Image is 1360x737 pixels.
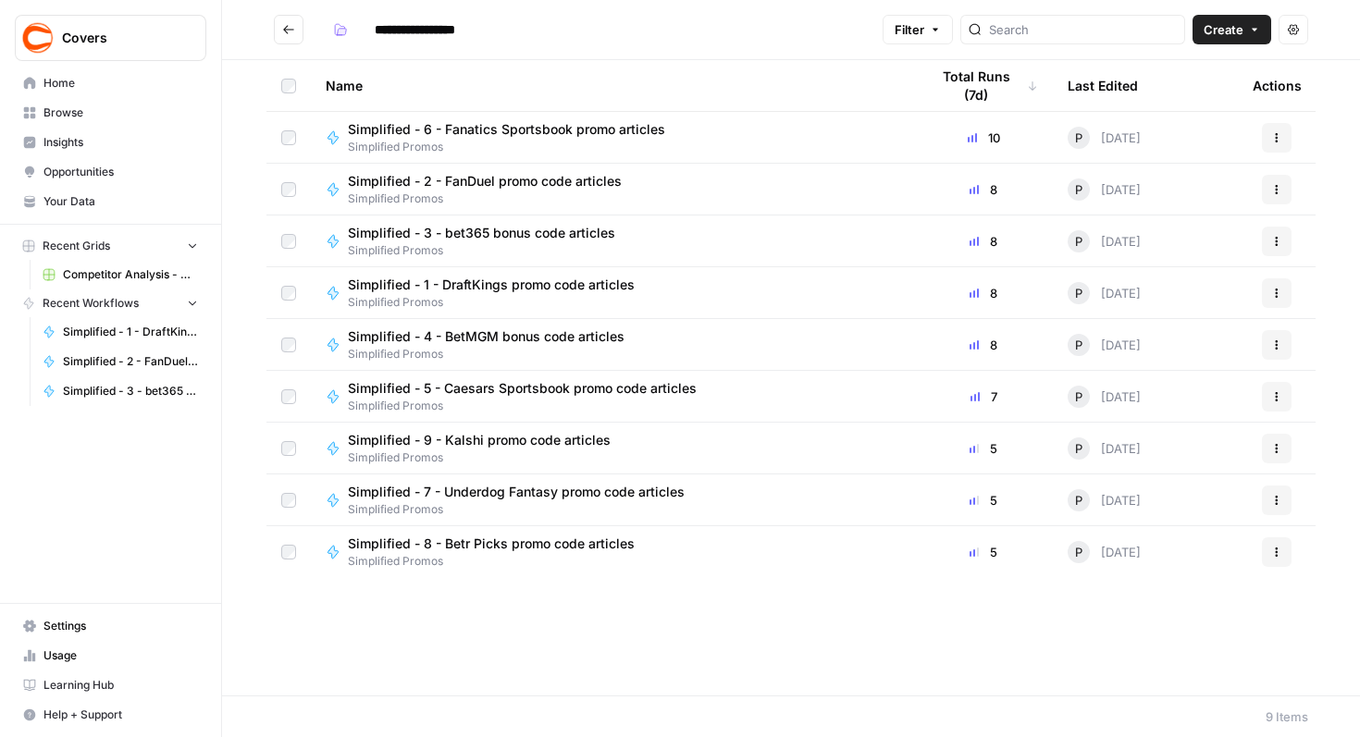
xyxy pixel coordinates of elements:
[1075,284,1082,302] span: P
[1068,541,1141,563] div: [DATE]
[348,327,624,346] span: Simplified - 4 - BetMGM bonus code articles
[929,439,1038,458] div: 5
[15,98,206,128] a: Browse
[274,15,303,44] button: Go back
[43,193,198,210] span: Your Data
[348,139,680,155] span: Simplified Promos
[34,260,206,289] a: Competitor Analysis - URL Specific Grid
[21,21,55,55] img: Covers Logo
[929,129,1038,147] div: 10
[15,187,206,216] a: Your Data
[929,284,1038,302] div: 8
[348,242,630,259] span: Simplified Promos
[43,134,198,151] span: Insights
[326,327,899,362] a: Simplified - 4 - BetMGM bonus code articlesSimplified Promos
[43,647,198,664] span: Usage
[883,15,953,44] button: Filter
[326,60,899,111] div: Name
[1068,334,1141,356] div: [DATE]
[989,20,1177,39] input: Search
[326,224,899,259] a: Simplified - 3 - bet365 bonus code articlesSimplified Promos
[1075,232,1082,251] span: P
[1075,439,1082,458] span: P
[43,164,198,180] span: Opportunities
[15,611,206,641] a: Settings
[43,706,198,723] span: Help + Support
[348,120,665,139] span: Simplified - 6 - Fanatics Sportsbook promo articles
[34,376,206,406] a: Simplified - 3 - bet365 bonus code articles
[63,383,198,399] span: Simplified - 3 - bet365 bonus code articles
[326,534,899,570] a: Simplified - 8 - Betr Picks promo code articlesSimplified Promos
[326,483,899,518] a: Simplified - 7 - Underdog Fantasy promo code articlesSimplified Promos
[1193,15,1271,44] button: Create
[63,266,198,283] span: Competitor Analysis - URL Specific Grid
[326,120,899,155] a: Simplified - 6 - Fanatics Sportsbook promo articlesSimplified Promos
[1075,336,1082,354] span: P
[1204,20,1243,39] span: Create
[62,29,174,47] span: Covers
[43,677,198,694] span: Learning Hub
[43,295,139,312] span: Recent Workflows
[63,353,198,370] span: Simplified - 2 - FanDuel promo code articles
[326,431,899,466] a: Simplified - 9 - Kalshi promo code articlesSimplified Promos
[1068,127,1141,149] div: [DATE]
[1068,489,1141,511] div: [DATE]
[348,449,625,466] span: Simplified Promos
[15,641,206,670] a: Usage
[34,317,206,347] a: Simplified - 1 - DraftKings promo code articles
[929,491,1038,510] div: 5
[15,670,206,700] a: Learning Hub
[348,534,635,553] span: Simplified - 8 - Betr Picks promo code articles
[1075,543,1082,561] span: P
[348,501,699,518] span: Simplified Promos
[15,128,206,157] a: Insights
[1068,282,1141,304] div: [DATE]
[929,543,1038,561] div: 5
[348,431,611,449] span: Simplified - 9 - Kalshi promo code articles
[1075,491,1082,510] span: P
[1068,178,1141,201] div: [DATE]
[63,324,198,340] span: Simplified - 1 - DraftKings promo code articles
[326,379,899,414] a: Simplified - 5 - Caesars Sportsbook promo code articlesSimplified Promos
[15,157,206,187] a: Opportunities
[43,238,110,254] span: Recent Grids
[43,75,198,92] span: Home
[15,232,206,260] button: Recent Grids
[15,289,206,317] button: Recent Workflows
[929,60,1038,111] div: Total Runs (7d)
[1266,707,1308,726] div: 9 Items
[15,700,206,730] button: Help + Support
[1075,129,1082,147] span: P
[43,104,198,121] span: Browse
[895,20,924,39] span: Filter
[348,379,697,398] span: Simplified - 5 - Caesars Sportsbook promo code articles
[15,15,206,61] button: Workspace: Covers
[348,553,649,570] span: Simplified Promos
[929,387,1038,406] div: 7
[348,276,635,294] span: Simplified - 1 - DraftKings promo code articles
[34,347,206,376] a: Simplified - 2 - FanDuel promo code articles
[1068,386,1141,408] div: [DATE]
[348,483,685,501] span: Simplified - 7 - Underdog Fantasy promo code articles
[1075,387,1082,406] span: P
[929,180,1038,199] div: 8
[1068,60,1138,111] div: Last Edited
[326,172,899,207] a: Simplified - 2 - FanDuel promo code articlesSimplified Promos
[1075,180,1082,199] span: P
[15,68,206,98] a: Home
[929,336,1038,354] div: 8
[348,224,615,242] span: Simplified - 3 - bet365 bonus code articles
[348,172,622,190] span: Simplified - 2 - FanDuel promo code articles
[43,618,198,634] span: Settings
[348,346,639,362] span: Simplified Promos
[348,294,649,311] span: Simplified Promos
[326,276,899,311] a: Simplified - 1 - DraftKings promo code articlesSimplified Promos
[929,232,1038,251] div: 8
[1068,437,1141,460] div: [DATE]
[348,398,711,414] span: Simplified Promos
[348,190,637,207] span: Simplified Promos
[1068,230,1141,252] div: [DATE]
[1253,60,1302,111] div: Actions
